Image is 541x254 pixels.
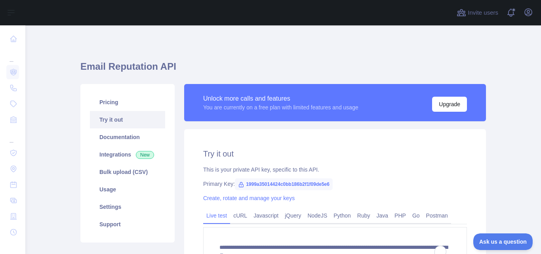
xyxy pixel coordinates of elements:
span: Invite users [468,8,498,17]
div: This is your private API key, specific to this API. [203,166,467,174]
div: ... [6,128,19,144]
h1: Email Reputation API [80,60,486,79]
a: NodeJS [304,209,330,222]
a: Javascript [250,209,282,222]
a: Pricing [90,94,165,111]
h2: Try it out [203,148,467,159]
a: Create, rotate and manage your keys [203,195,295,201]
a: Python [330,209,354,222]
a: Integrations New [90,146,165,163]
div: Primary Key: [203,180,467,188]
a: Go [409,209,423,222]
a: Usage [90,181,165,198]
div: Unlock more calls and features [203,94,358,103]
a: Bulk upload (CSV) [90,163,165,181]
span: New [136,151,154,159]
div: You are currently on a free plan with limited features and usage [203,103,358,111]
a: Documentation [90,128,165,146]
a: cURL [230,209,250,222]
button: Upgrade [432,97,467,112]
a: Settings [90,198,165,216]
a: Ruby [354,209,373,222]
iframe: Toggle Customer Support [473,233,533,250]
a: jQuery [282,209,304,222]
a: Try it out [90,111,165,128]
button: Invite users [455,6,500,19]
a: Java [373,209,392,222]
a: Postman [423,209,451,222]
span: 1999a35014424c0bb186b2f1f09de5e6 [235,178,333,190]
a: Support [90,216,165,233]
a: PHP [391,209,409,222]
a: Live test [203,209,230,222]
div: ... [6,48,19,63]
